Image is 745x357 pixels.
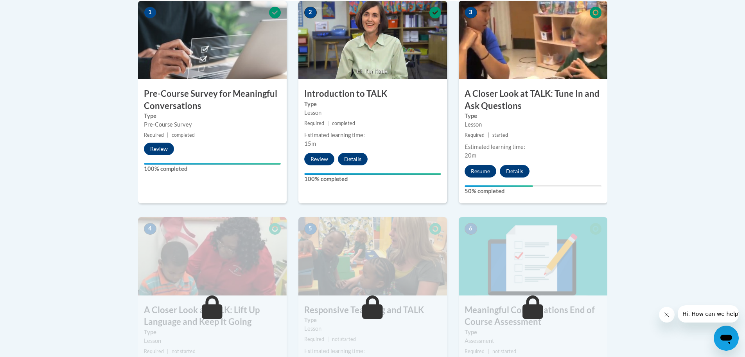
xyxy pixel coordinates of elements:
h3: Meaningful Conversations End of Course Assessment [459,304,607,328]
img: Course Image [138,217,287,295]
span: Required [304,120,324,126]
div: Lesson [304,109,441,117]
button: Review [144,143,174,155]
div: Lesson [465,120,601,129]
span: started [492,132,508,138]
span: | [167,132,169,138]
span: 2 [304,7,317,18]
label: Type [304,316,441,324]
h3: A Closer Look at TALK: Tune In and Ask Questions [459,88,607,112]
span: Required [144,132,164,138]
img: Course Image [298,1,447,79]
label: 50% completed [465,187,601,196]
div: Estimated learning time: [465,143,601,151]
div: Pre-Course Survey [144,120,281,129]
label: 100% completed [144,165,281,173]
span: 15m [304,140,316,147]
span: | [488,348,489,354]
h3: Pre-Course Survey for Meaningful Conversations [138,88,287,112]
span: not started [172,348,196,354]
h3: A Closer Look at TALK: Lift Up Language and Keep It Going [138,304,287,328]
div: Your progress [144,163,281,165]
button: Details [338,153,368,165]
span: completed [332,120,355,126]
span: not started [332,336,356,342]
span: 4 [144,223,156,235]
iframe: Message from company [678,305,739,323]
div: Assessment [465,337,601,345]
span: not started [492,348,516,354]
span: 1 [144,7,156,18]
label: Type [144,112,281,120]
h3: Responsive Teaching and TALK [298,304,447,316]
span: 5 [304,223,317,235]
span: completed [172,132,195,138]
button: Details [500,165,530,178]
span: | [327,120,329,126]
button: Resume [465,165,496,178]
span: 20m [465,152,476,159]
div: Your progress [304,173,441,175]
h3: Introduction to TALK [298,88,447,100]
span: | [488,132,489,138]
div: Estimated learning time: [304,347,441,355]
label: 100% completed [304,175,441,183]
iframe: Close message [659,307,675,323]
div: Your progress [465,185,533,187]
iframe: Button to launch messaging window [714,326,739,351]
label: Type [144,328,281,337]
img: Course Image [298,217,447,295]
span: | [327,336,329,342]
span: Required [465,348,485,354]
div: Lesson [144,337,281,345]
img: Course Image [459,217,607,295]
div: Lesson [304,324,441,333]
span: 6 [465,223,477,235]
span: | [167,348,169,354]
span: Required [304,336,324,342]
span: Hi. How can we help? [5,5,63,12]
label: Type [304,100,441,109]
button: Review [304,153,334,165]
label: Type [465,112,601,120]
img: Course Image [138,1,287,79]
img: Course Image [459,1,607,79]
span: Required [465,132,485,138]
div: Estimated learning time: [304,131,441,140]
label: Type [465,328,601,337]
span: Required [144,348,164,354]
span: 3 [465,7,477,18]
